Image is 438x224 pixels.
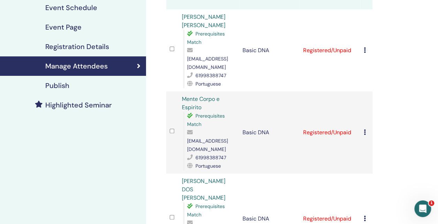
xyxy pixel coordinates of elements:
[45,101,112,109] h4: Highlighted Seminar
[187,203,225,218] span: Prerequisites Match
[45,3,97,12] h4: Event Schedule
[195,81,221,87] span: Portuguese
[45,81,69,90] h4: Publish
[182,13,225,29] a: [PERSON_NAME] [PERSON_NAME]
[414,200,431,217] iframe: Intercom live chat
[45,23,82,31] h4: Event Page
[187,138,228,152] span: [EMAIL_ADDRESS][DOMAIN_NAME]
[187,31,225,45] span: Prerequisites Match
[195,72,226,79] span: 61998388747
[182,177,225,201] a: [PERSON_NAME] DOS [PERSON_NAME]
[239,91,300,174] td: Basic DNA
[429,200,434,206] span: 1
[45,42,109,51] h4: Registration Details
[182,95,220,111] a: Mente Corpo e Espirito
[195,163,221,169] span: Portuguese
[195,154,226,161] span: 61998388747
[187,56,228,70] span: [EMAIL_ADDRESS][DOMAIN_NAME]
[239,9,300,91] td: Basic DNA
[45,62,108,70] h4: Manage Attendees
[187,113,225,127] span: Prerequisites Match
